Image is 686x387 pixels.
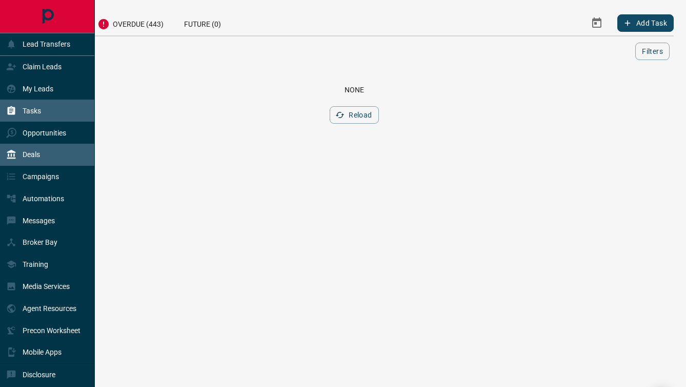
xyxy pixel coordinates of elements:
button: Add Task [617,14,674,32]
button: Reload [330,106,378,124]
div: Future (0) [174,10,231,35]
div: Overdue (443) [87,10,174,35]
button: Filters [635,43,670,60]
button: Select Date Range [584,11,609,35]
div: None [47,86,661,94]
